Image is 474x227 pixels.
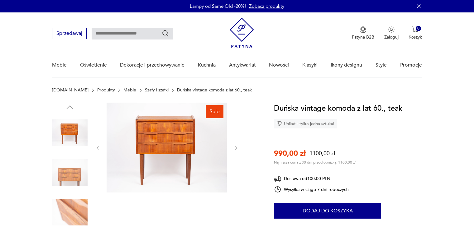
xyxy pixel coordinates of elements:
[145,88,169,93] a: Szafy i szafki
[107,103,227,192] img: Zdjęcie produktu Duńska vintage komoda z lat 60., teak
[274,103,402,114] h1: Duńska vintage komoda z lat 60., teak
[52,155,88,190] img: Zdjęcie produktu Duńska vintage komoda z lat 60., teak
[274,160,356,165] p: Najniższa cena z 30 dni przed obniżką: 1100,00 zł
[384,34,399,40] p: Zaloguj
[376,53,387,77] a: Style
[384,26,399,40] button: Zaloguj
[230,18,254,48] img: Patyna - sklep z meblami i dekoracjami vintage
[198,53,216,77] a: Kuchnia
[388,26,395,33] img: Ikonka użytkownika
[52,28,87,39] button: Sprzedawaj
[400,53,422,77] a: Promocje
[162,30,169,37] button: Szukaj
[80,53,107,77] a: Oświetlenie
[190,3,246,9] p: Lampy od Same Old -20%!
[274,119,337,128] div: Unikat - tylko jedna sztuka!
[123,88,136,93] a: Meble
[412,26,418,33] img: Ikona koszyka
[52,115,88,151] img: Zdjęcie produktu Duńska vintage komoda z lat 60., teak
[274,175,349,183] div: Dostawa od 100,00 PLN
[206,105,223,118] div: Sale
[302,53,318,77] a: Klasyki
[249,3,284,9] a: Zobacz produkty
[352,34,374,40] p: Patyna B2B
[309,150,335,157] p: 1100,00 zł
[352,26,374,40] a: Ikona medaluPatyna B2B
[331,53,362,77] a: Ikony designu
[274,186,349,193] div: Wysyłka w ciągu 7 dni roboczych
[274,175,281,183] img: Ikona dostawy
[416,26,421,31] div: 0
[360,26,366,33] img: Ikona medalu
[52,53,67,77] a: Meble
[352,26,374,40] button: Patyna B2B
[274,148,306,159] p: 990,00 zł
[269,53,289,77] a: Nowości
[409,26,422,40] button: 0Koszyk
[120,53,184,77] a: Dekoracje i przechowywanie
[409,34,422,40] p: Koszyk
[52,32,87,36] a: Sprzedawaj
[276,121,282,127] img: Ikona diamentu
[97,88,115,93] a: Produkty
[177,88,252,93] p: Duńska vintage komoda z lat 60., teak
[52,88,89,93] a: [DOMAIN_NAME]
[229,53,256,77] a: Antykwariat
[274,203,381,219] button: Dodaj do koszyka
